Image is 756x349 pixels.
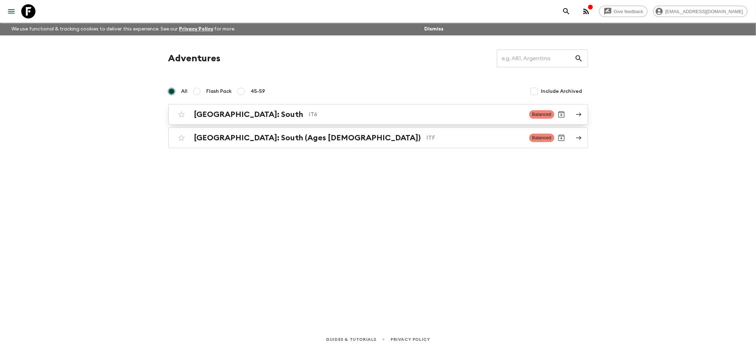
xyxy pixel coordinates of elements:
[251,88,265,95] span: 45-59
[559,4,573,18] button: search adventures
[9,23,239,35] p: We use functional & tracking cookies to deliver this experience. See our for more.
[207,88,232,95] span: Flash Pack
[179,27,213,32] a: Privacy Policy
[181,88,188,95] span: All
[168,51,221,66] h1: Adventures
[541,88,582,95] span: Include Archived
[309,110,524,119] p: IT6
[661,9,747,14] span: [EMAIL_ADDRESS][DOMAIN_NAME]
[168,128,588,148] a: [GEOGRAPHIC_DATA]: South (Ages [DEMOGRAPHIC_DATA])ITFBalancedArchive
[4,4,18,18] button: menu
[554,107,569,122] button: Archive
[529,134,554,142] span: Balanced
[497,49,575,68] input: e.g. AR1, Argentina
[194,110,303,119] h2: [GEOGRAPHIC_DATA]: South
[653,6,747,17] div: [EMAIL_ADDRESS][DOMAIN_NAME]
[599,6,648,17] a: Give feedback
[168,104,588,125] a: [GEOGRAPHIC_DATA]: SouthIT6BalancedArchive
[422,24,445,34] button: Dismiss
[529,110,554,119] span: Balanced
[554,131,569,145] button: Archive
[427,134,524,142] p: ITF
[194,133,421,142] h2: [GEOGRAPHIC_DATA]: South (Ages [DEMOGRAPHIC_DATA])
[326,336,376,343] a: Guides & Tutorials
[391,336,430,343] a: Privacy Policy
[610,9,647,14] span: Give feedback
